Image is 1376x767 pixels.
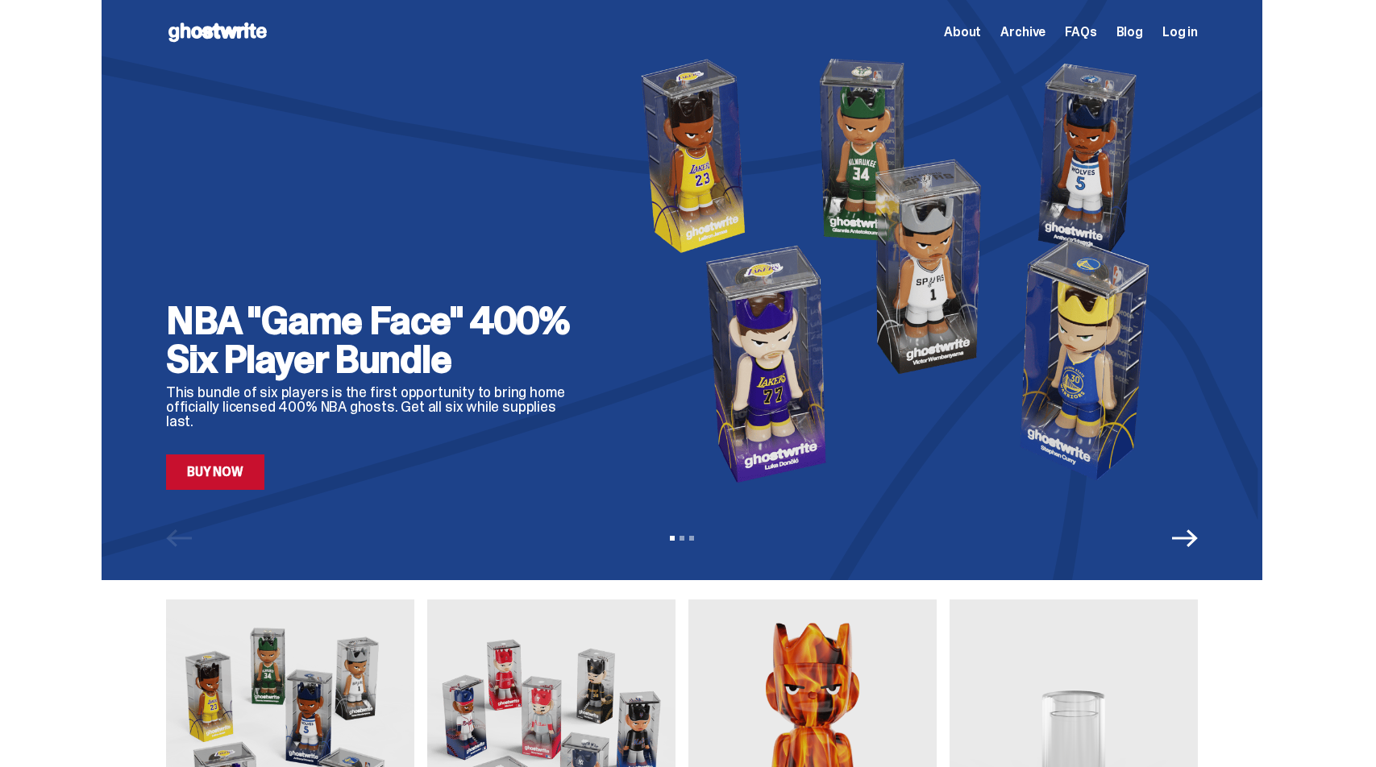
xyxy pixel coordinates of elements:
button: View slide 3 [689,536,694,541]
a: About [944,26,981,39]
a: Log in [1162,26,1198,39]
p: This bundle of six players is the first opportunity to bring home officially licensed 400% NBA gh... [166,385,585,429]
h2: NBA "Game Face" 400% Six Player Bundle [166,301,585,379]
button: View slide 1 [670,536,675,541]
a: Buy Now [166,454,264,490]
button: Next [1172,525,1198,551]
a: FAQs [1065,26,1096,39]
button: View slide 2 [680,536,684,541]
a: Blog [1116,26,1143,39]
a: Archive [1000,26,1046,39]
img: NBA "Game Face" 400% Six Player Bundle [611,50,1198,490]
